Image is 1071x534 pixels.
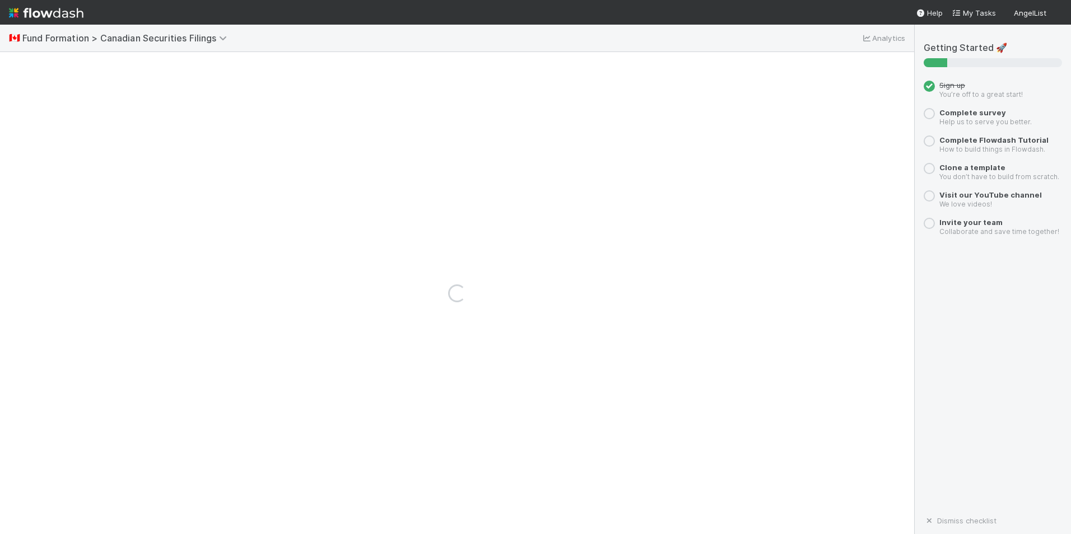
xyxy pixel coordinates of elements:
[939,200,992,208] small: We love videos!
[952,8,996,17] span: My Tasks
[924,43,1062,54] h5: Getting Started 🚀
[939,227,1059,236] small: Collaborate and save time together!
[952,7,996,18] a: My Tasks
[861,31,905,45] a: Analytics
[939,163,1005,172] a: Clone a template
[916,7,943,18] div: Help
[939,108,1006,117] a: Complete survey
[939,90,1023,99] small: You’re off to a great start!
[939,135,1049,144] a: Complete Flowdash Tutorial
[9,33,20,43] span: 🇨🇦
[939,190,1042,199] a: Visit our YouTube channel
[939,218,1003,227] a: Invite your team
[22,32,232,44] span: Fund Formation > Canadian Securities Filings
[1014,8,1046,17] span: AngelList
[939,145,1045,153] small: How to build things in Flowdash.
[939,118,1032,126] small: Help us to serve you better.
[9,3,83,22] img: logo-inverted-e16ddd16eac7371096b0.svg
[1051,8,1062,19] img: avatar_7d33b4c2-6dd7-4bf3-9761-6f087fa0f5c6.png
[939,81,965,90] span: Sign up
[924,516,997,525] a: Dismiss checklist
[939,172,1059,181] small: You don’t have to build from scratch.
